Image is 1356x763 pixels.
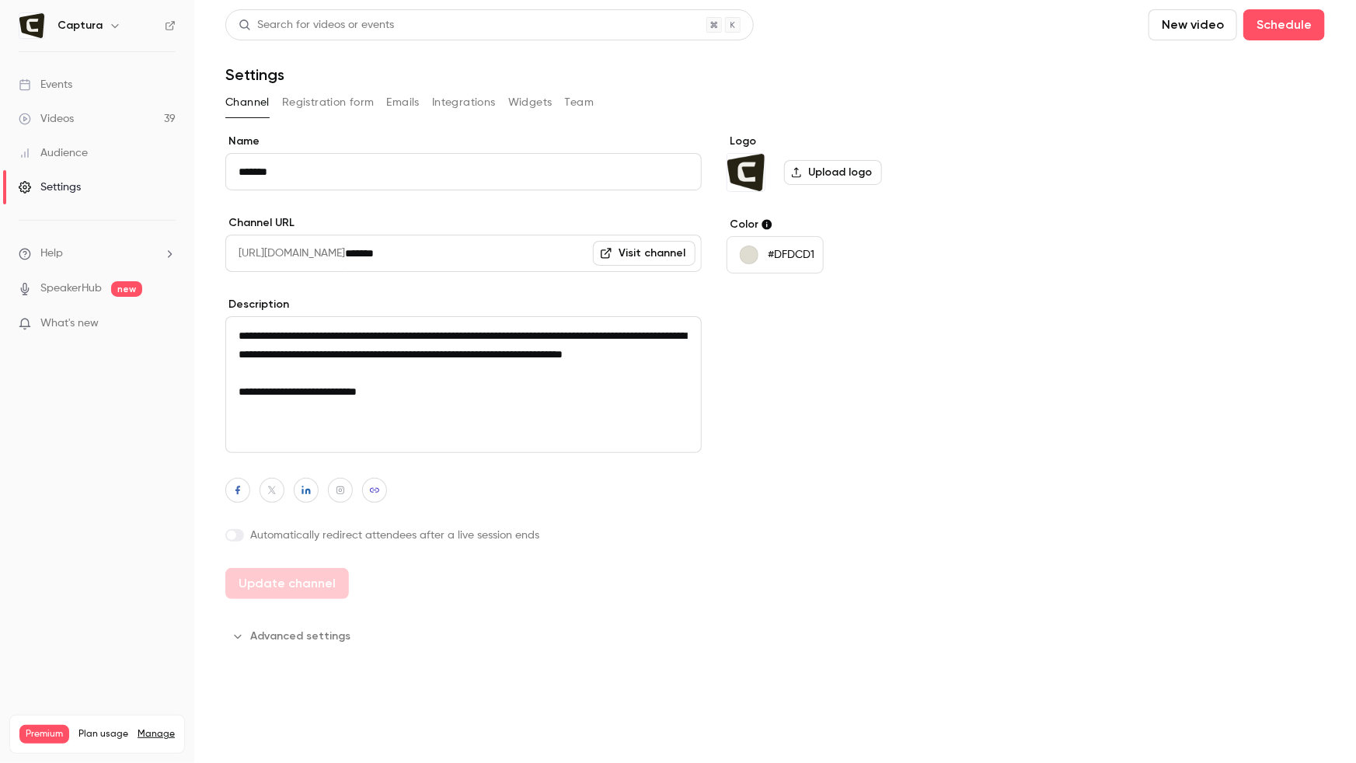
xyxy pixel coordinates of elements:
span: Plan usage [78,728,128,740]
h6: Captura [58,18,103,33]
label: Automatically redirect attendees after a live session ends [225,528,702,543]
span: new [111,281,142,297]
span: Help [40,246,63,262]
button: Team [565,90,594,115]
span: [URL][DOMAIN_NAME] [225,235,345,272]
button: #DFDCD1 [727,236,824,273]
a: Visit channel [593,241,695,266]
button: New video [1149,9,1237,40]
label: Name [225,134,702,149]
button: Widgets [508,90,553,115]
h1: Settings [225,65,284,84]
button: Registration form [282,90,375,115]
a: Manage [138,728,175,740]
p: #DFDCD1 [768,247,814,263]
div: Videos [19,111,74,127]
button: Integrations [432,90,496,115]
label: Description [225,297,702,312]
label: Upload logo [784,160,882,185]
div: Audience [19,145,88,161]
label: Channel URL [225,215,702,231]
button: Advanced settings [225,624,360,649]
label: Logo [727,134,965,149]
span: Premium [19,725,69,744]
a: SpeakerHub [40,280,102,297]
label: Color [727,217,965,232]
img: Captura [19,13,44,38]
span: What's new [40,315,99,332]
button: Emails [387,90,420,115]
div: Events [19,77,72,92]
button: Channel [225,90,270,115]
button: Schedule [1243,9,1325,40]
img: Captura [727,154,765,191]
div: Settings [19,179,81,195]
iframe: Noticeable Trigger [157,317,176,331]
div: Search for videos or events [239,17,394,33]
li: help-dropdown-opener [19,246,176,262]
section: Logo [727,134,965,192]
